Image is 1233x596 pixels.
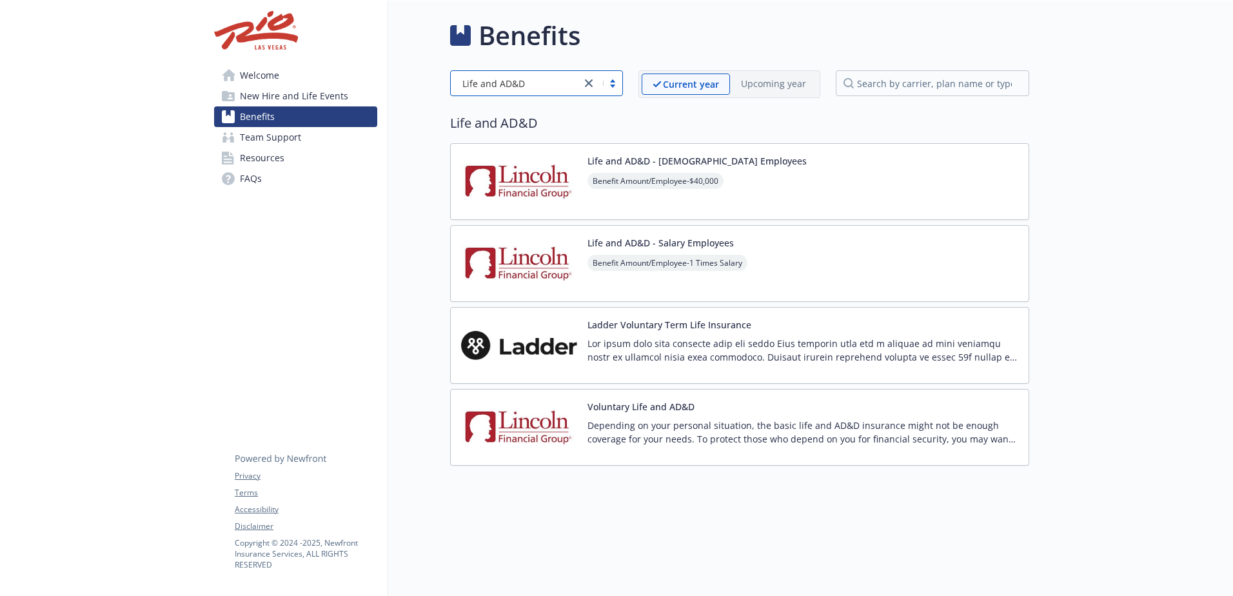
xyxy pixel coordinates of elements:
span: FAQs [240,168,262,189]
h1: Benefits [478,16,580,55]
button: Life and AD&D - [DEMOGRAPHIC_DATA] Employees [587,154,807,168]
span: Benefit Amount/Employee - $40,000 [587,173,724,189]
p: Upcoming year [741,77,806,90]
a: Privacy [235,470,377,482]
input: search by carrier, plan name or type [836,70,1029,96]
a: Benefits [214,106,377,127]
span: Upcoming year [730,74,817,95]
a: Team Support [214,127,377,148]
span: Benefit Amount/Employee - 1 Times Salary [587,255,747,271]
button: Voluntary Life and AD&D [587,400,695,413]
p: Depending on your personal situation, the basic life and AD&D insurance might not be enough cover... [587,419,1018,446]
span: Life and AD&D [457,77,575,90]
a: New Hire and Life Events [214,86,377,106]
button: Life and AD&D - Salary Employees [587,236,734,250]
img: Lincoln Financial Group carrier logo [461,400,577,455]
span: New Hire and Life Events [240,86,348,106]
img: Lincoln Financial Group carrier logo [461,154,577,209]
span: Life and AD&D [462,77,525,90]
span: Team Support [240,127,301,148]
a: Welcome [214,65,377,86]
p: Lor ipsum dolo sita consecte adip eli seddo Eius temporin utla etd m aliquae ad mini veniamqu nos... [587,337,1018,364]
span: Welcome [240,65,279,86]
a: Terms [235,487,377,499]
a: Resources [214,148,377,168]
a: FAQs [214,168,377,189]
a: Accessibility [235,504,377,515]
img: Lincoln Financial Group carrier logo [461,236,577,291]
span: Resources [240,148,284,168]
button: Ladder Voluntary Term Life Insurance [587,318,751,332]
p: Copyright © 2024 - 2025 , Newfront Insurance Services, ALL RIGHTS RESERVED [235,537,377,570]
h2: Life and AD&D [450,114,1029,133]
span: Benefits [240,106,275,127]
p: Current year [663,77,719,91]
a: Disclaimer [235,521,377,532]
img: Ladder carrier logo [461,318,577,373]
a: close [581,75,597,91]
